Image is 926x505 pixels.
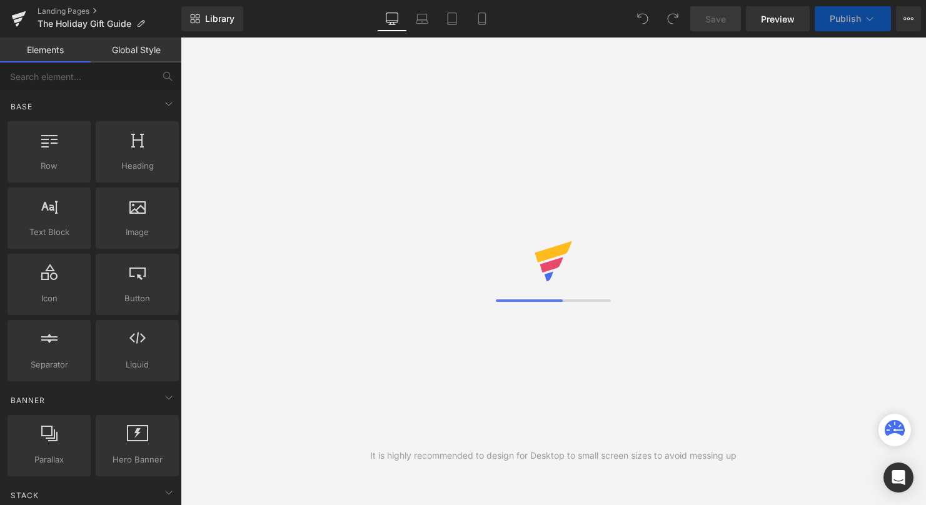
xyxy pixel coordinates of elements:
button: More [896,6,921,31]
span: Heading [99,159,175,172]
a: Global Style [91,37,181,62]
a: Laptop [407,6,437,31]
span: Icon [11,292,87,305]
span: Image [99,226,175,239]
div: It is highly recommended to design for Desktop to small screen sizes to avoid messing up [370,449,737,462]
span: Save [705,12,726,26]
span: Text Block [11,226,87,239]
span: Button [99,292,175,305]
span: Publish [830,14,861,24]
span: Stack [9,489,40,501]
span: Preview [761,12,795,26]
a: Landing Pages [38,6,181,16]
span: Row [11,159,87,172]
span: The Holiday Gift Guide [38,19,131,29]
button: Publish [815,6,891,31]
button: Undo [630,6,655,31]
span: Separator [11,358,87,371]
a: Desktop [377,6,407,31]
span: Base [9,101,34,112]
a: Mobile [467,6,497,31]
a: New Library [181,6,243,31]
div: Open Intercom Messenger [883,462,913,492]
a: Tablet [437,6,467,31]
span: Hero Banner [99,453,175,466]
span: Library [205,13,234,24]
span: Banner [9,394,46,406]
span: Liquid [99,358,175,371]
span: Parallax [11,453,87,466]
button: Redo [660,6,685,31]
a: Preview [746,6,810,31]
